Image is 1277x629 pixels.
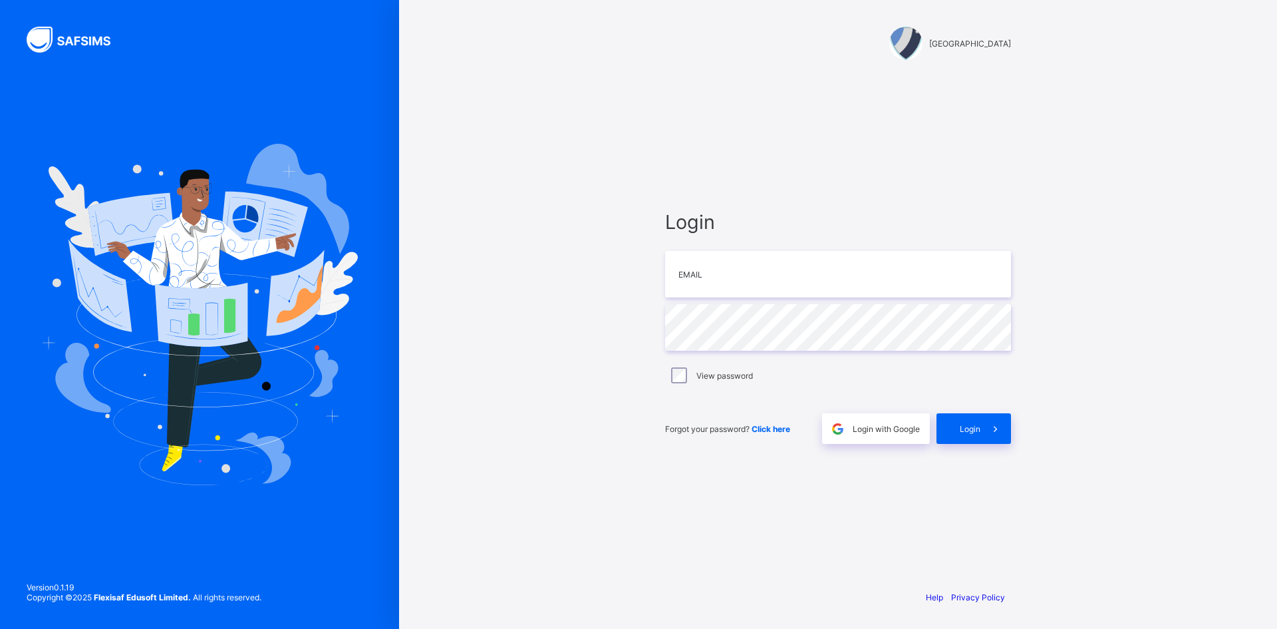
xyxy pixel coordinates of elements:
span: Login [665,210,1011,234]
strong: Flexisaf Edusoft Limited. [94,592,191,602]
a: Click here [752,424,790,434]
span: Forgot your password? [665,424,790,434]
img: Hero Image [41,144,358,485]
img: google.396cfc9801f0270233282035f929180a.svg [830,421,845,437]
a: Privacy Policy [951,592,1005,602]
a: Help [926,592,943,602]
span: Login with Google [853,424,920,434]
span: Copyright © 2025 All rights reserved. [27,592,261,602]
span: [GEOGRAPHIC_DATA] [929,39,1011,49]
label: View password [696,371,753,381]
img: SAFSIMS Logo [27,27,126,53]
span: Version 0.1.19 [27,582,261,592]
span: Login [960,424,980,434]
